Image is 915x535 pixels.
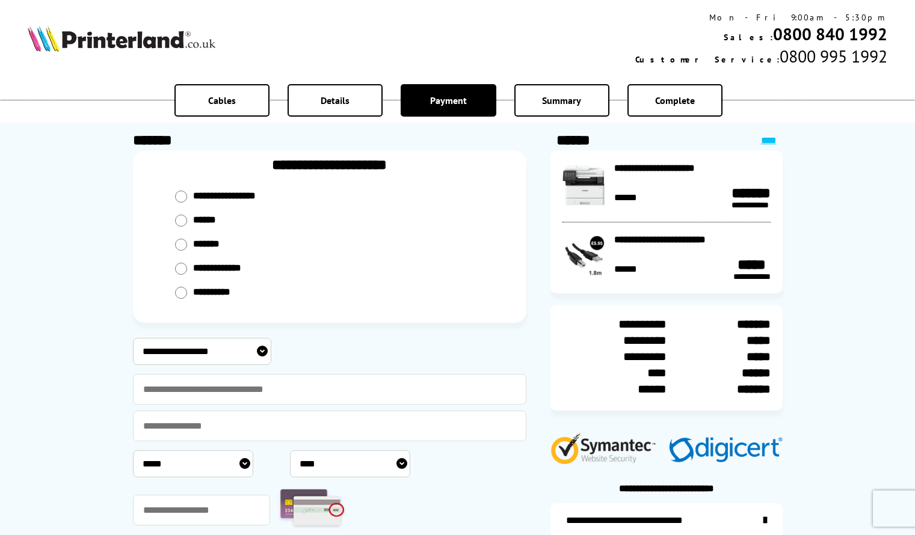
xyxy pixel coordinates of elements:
span: Sales: [724,32,773,43]
span: Details [321,94,350,106]
img: Printerland Logo [28,25,215,52]
span: 0800 995 1992 [780,45,887,67]
span: Payment [430,94,467,106]
span: Summary [542,94,581,106]
span: Customer Service: [635,54,780,65]
div: Mon - Fri 9:00am - 5:30pm [635,12,887,23]
span: Complete [655,94,695,106]
span: Cables [208,94,236,106]
a: 0800 840 1992 [773,23,887,45]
